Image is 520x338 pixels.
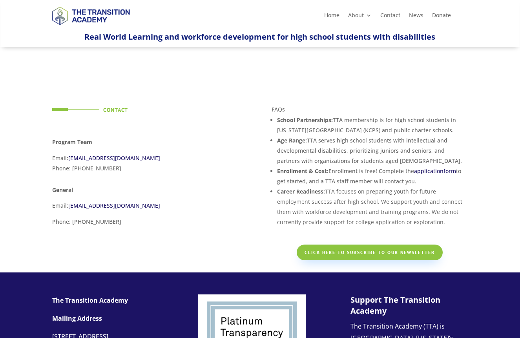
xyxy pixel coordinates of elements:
[52,201,249,217] p: Email:
[68,154,160,162] a: [EMAIL_ADDRESS][DOMAIN_NAME]
[324,13,339,21] a: Home
[52,314,102,323] strong: Mailing Address
[414,167,456,175] a: applicationform
[414,167,443,175] span: application
[52,296,128,305] strong: The Transition Academy
[277,188,462,226] span: TTA focuses on preparing youth for future employment success after high school. We support youth ...
[277,188,462,226] b: Career Readiness:
[52,138,92,146] strong: Program Team
[52,186,73,194] strong: General
[297,245,443,260] a: Click here to subscribe to our newsletter
[277,135,468,166] li: TTA serves high school students with intellectual and developmental disabilities, prioritizing ju...
[48,2,133,29] img: TTA Brand_TTA Primary Logo_Horizontal_Light BG
[52,217,249,233] p: Phone: [PHONE_NUMBER]
[277,116,333,124] strong: School Partnerships:
[443,167,456,175] span: form
[277,115,468,135] li: TTA membership is for high school students in [US_STATE][GEOGRAPHIC_DATA] (KCPS) and public chart...
[277,167,328,175] strong: Enrollment & Cost:
[350,294,462,320] h3: Support The Transition Academy
[103,107,249,117] h4: Contact
[84,31,435,42] span: Real World Learning and workforce development for high school students with disabilities
[68,202,160,209] a: [EMAIL_ADDRESS][DOMAIN_NAME]
[272,104,468,115] p: FAQs
[48,24,133,31] a: Logo-Noticias
[432,13,451,21] a: Donate
[380,13,400,21] a: Contact
[348,13,372,21] a: About
[277,137,307,144] strong: Age Range:
[52,153,249,179] p: Email: Phone: [PHONE_NUMBER]
[409,13,423,21] a: News
[277,166,468,186] li: Enrollment is free! Complete the to get started, and a TTA staff member will contact you.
